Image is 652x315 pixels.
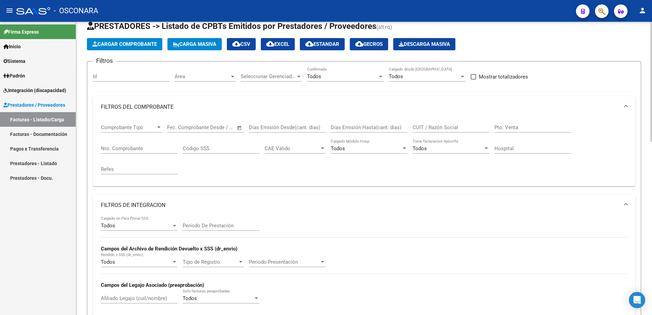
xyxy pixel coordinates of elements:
[305,40,313,48] mat-icon: cloud_download
[3,43,21,50] span: Inicio
[93,96,635,118] mat-expansion-panel-header: FILTROS DEL COMPROBANTE
[92,41,157,47] span: Cargar Comprobante
[331,145,345,152] span: Todos
[201,124,234,130] input: Fecha fin
[101,246,237,252] strong: Campos del Archivo de Rendición Devuelto x SSS (dr_envio)
[183,259,238,265] span: Tipo de Registro
[479,73,528,81] span: Mostrar totalizadores
[101,202,619,209] mat-panel-title: FILTROS DE INTEGRACION
[101,103,619,111] mat-panel-title: FILTROS DEL COMPROBANTE
[307,73,321,80] span: Todos
[265,145,320,152] span: CAE Válido
[413,145,427,152] span: Todos
[300,38,345,50] button: Estandar
[3,87,66,94] span: Integración (discapacidad)
[266,41,289,47] span: EXCEL
[87,21,376,31] span: PRESTADORES -> Listado de CPBTs Emitidos por Prestadores / Proveedores
[227,38,256,50] button: CSV
[399,41,450,47] span: Descarga Masiva
[93,194,635,216] mat-expansion-panel-header: FILTROS DE INTEGRACION
[183,295,197,301] span: Todos
[629,292,645,308] div: Open Intercom Messenger
[261,38,295,50] button: EXCEL
[54,3,98,18] span: - OSCONARA
[3,101,65,109] span: Prestadores / Proveedores
[236,124,243,132] button: Open calendar
[232,41,250,47] span: CSV
[241,73,296,80] span: Seleccionar Gerenciador
[93,56,116,66] h3: Filtros
[101,282,204,288] strong: Campos del Legajo Asociado (preaprobación)
[355,41,383,47] span: Gecros
[93,118,635,186] div: FILTROS DEL COMPROBANTE
[249,259,320,265] span: Período Presentación
[101,259,115,265] span: Todos
[5,6,14,15] mat-icon: menu
[393,38,455,50] app-download-masive: Descarga masiva de comprobantes (adjuntos)
[376,24,392,30] span: (alt+q)
[175,73,230,80] span: Area
[3,72,25,80] span: Padrón
[101,124,156,130] span: Comprobante Tipo
[167,124,195,130] input: Fecha inicio
[266,40,274,48] mat-icon: cloud_download
[638,6,647,15] mat-icon: person
[167,38,222,50] button: Carga Masiva
[355,40,363,48] mat-icon: cloud_download
[3,57,25,65] span: Sistema
[393,38,455,50] button: Descarga Masiva
[101,223,115,229] span: Todos
[350,38,388,50] button: Gecros
[232,40,240,48] mat-icon: cloud_download
[93,216,635,315] div: FILTROS DE INTEGRACION
[87,38,162,50] button: Cargar Comprobante
[173,41,216,47] span: Carga Masiva
[389,73,403,80] span: Todos
[3,28,39,36] span: Firma Express
[305,41,339,47] span: Estandar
